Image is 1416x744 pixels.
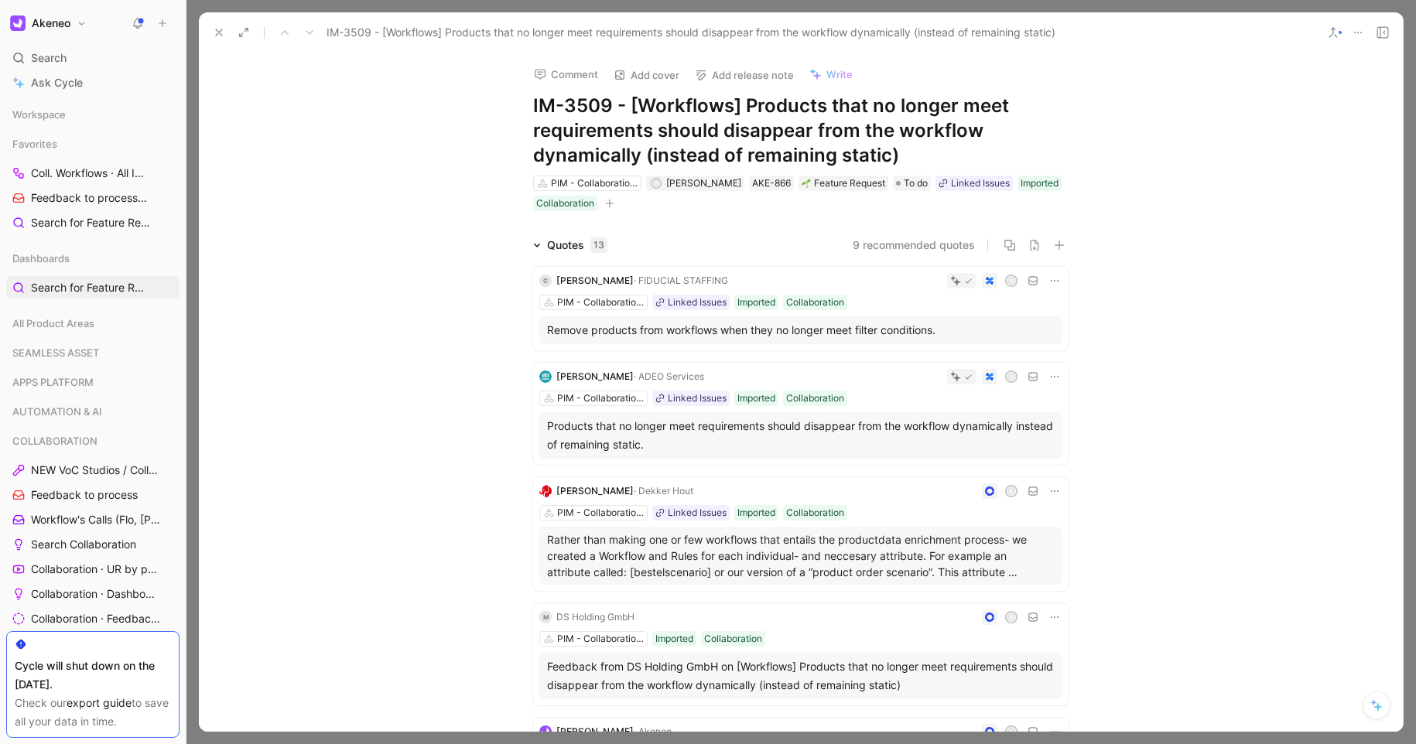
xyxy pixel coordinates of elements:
[893,176,931,191] div: To do
[6,459,180,482] a: NEW VoC Studios / Collaboration
[539,611,552,623] div: M
[6,400,180,428] div: AUTOMATION & AI
[31,537,136,552] span: Search Collaboration
[6,558,180,581] a: Collaboration · UR by project
[556,370,634,382] span: [PERSON_NAME]
[327,23,1055,42] span: IM-3509 - [Workflows] Products that no longer meet requirements should disappear from the workflo...
[527,236,614,254] div: Quotes13
[533,94,1069,168] h1: IM-3509 - [Workflows] Products that no longer meet requirements should disappear from the workflo...
[6,312,180,335] div: All Product Areas
[737,505,775,520] div: Imported
[31,561,159,577] span: Collaboration · UR by project
[1007,372,1017,382] div: S
[802,63,860,85] button: Write
[951,176,1010,191] div: Linked Issues
[557,505,644,520] div: PIM - Collaboration Workflows
[590,237,607,253] div: 13
[688,64,801,86] button: Add release note
[12,136,57,152] span: Favorites
[666,177,741,189] span: [PERSON_NAME]
[15,657,171,694] div: Cycle will shut down on the [DATE].
[786,505,844,520] div: Collaboration
[799,176,888,191] div: 🌱Feature Request
[786,391,844,406] div: Collaboration
[539,725,552,738] img: logo
[6,429,180,452] div: COLLABORATION
[547,321,1055,340] div: Remove products from workflows when they no longer meet filter conditions.
[6,341,180,369] div: SEAMLESS ASSET
[547,657,1055,695] div: Feedback from DS Holding GmbH on [Workflows] Products that no longer meet requirements should dis...
[10,15,26,31] img: Akeneo
[31,49,67,67] span: Search
[6,508,180,531] a: Workflow's Calls (Flo, [PERSON_NAME], [PERSON_NAME])
[536,196,594,211] div: Collaboration
[752,176,791,191] div: AKE-866
[737,391,775,406] div: Imported
[6,276,180,299] a: Search for Feature Requests
[1007,276,1017,286] div: S
[634,725,672,737] span: · Akeneo
[652,179,660,188] div: A
[6,341,180,364] div: SEAMLESS ASSET
[634,485,693,497] span: · Dekker Hout
[802,179,811,188] img: 🌱
[557,631,644,647] div: PIM - Collaboration Workflows
[6,582,180,606] a: Collaboration · Dashboard
[826,67,853,81] span: Write
[12,251,70,266] span: Dashboards
[31,611,162,626] span: Collaboration · Feedback by source
[31,166,153,182] span: Coll. Workflows · All IMs
[1007,486,1017,497] div: A
[32,16,70,30] h1: Akeneo
[6,12,91,34] button: AkeneoAkeneo
[12,404,102,419] span: AUTOMATION & AI
[1021,176,1059,191] div: Imported
[31,462,161,478] span: NEW VoC Studios / Collaboration
[67,696,132,709] a: export guide
[539,275,552,287] div: C
[6,400,180,423] div: AUTOMATION & AI
[668,391,727,406] div: Linked Issues
[6,162,180,185] a: Coll. Workflows · All IMs
[6,533,180,556] a: Search Collaboration
[6,132,180,155] div: Favorites
[31,487,138,503] span: Feedback to process
[6,211,180,234] a: Search for Feature Requests
[15,694,171,731] div: Check our to save all your data in time.
[31,73,83,92] span: Ask Cycle
[6,370,180,394] div: APPS PLATFORM
[547,236,607,254] div: Quotes
[556,609,634,625] div: DS Holding GmbH
[737,295,775,310] div: Imported
[31,512,166,527] span: Workflow's Calls (Flo, [PERSON_NAME], [PERSON_NAME])
[704,631,762,647] div: Collaboration
[527,63,605,85] button: Comment
[6,71,180,94] a: Ask Cycle
[31,215,152,231] span: Search for Feature Requests
[6,247,180,270] div: Dashboards
[551,176,638,191] div: PIM - Collaboration Workflows
[557,295,644,310] div: PIM - Collaboration Workflows
[556,275,634,286] span: [PERSON_NAME]
[12,345,99,360] span: SEAMLESS ASSET
[31,190,152,206] span: Feedback to process
[557,391,644,406] div: PIM - Collaboration Workflows
[539,485,552,497] img: logo
[12,433,97,449] span: COLLABORATION
[6,429,180,705] div: COLLABORATIONNEW VoC Studios / CollaborationFeedback to processWorkflow's Calls (Flo, [PERSON_NAM...
[634,370,704,382] span: · ADEO Services
[6,103,180,126] div: Workspace
[6,483,180,507] a: Feedback to process
[6,247,180,299] div: DashboardsSearch for Feature Requests
[31,586,159,602] span: Collaboration · Dashboard
[1007,613,1017,623] div: B
[556,725,634,737] span: [PERSON_NAME]
[31,280,146,295] span: Search for Feature Requests
[6,370,180,398] div: APPS PLATFORM
[786,295,844,310] div: Collaboration
[853,236,975,254] button: 9 recommended quotes
[1007,727,1017,737] div: A
[6,607,180,630] a: Collaboration · Feedback by source
[556,485,634,497] span: [PERSON_NAME]
[607,64,686,86] button: Add cover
